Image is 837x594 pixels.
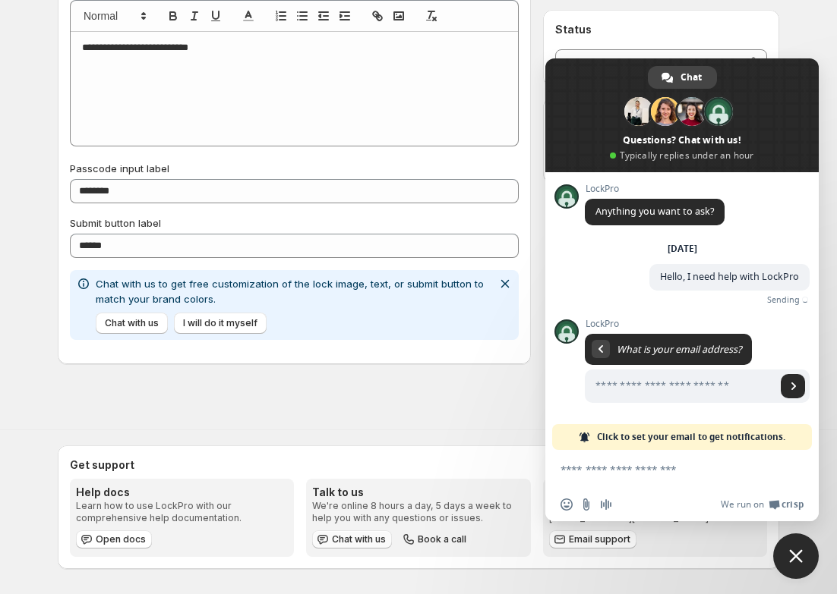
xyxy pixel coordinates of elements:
[70,217,161,229] span: Submit button label
[595,205,714,218] span: Anything you want to ask?
[585,319,810,329] span: LockPro
[592,340,610,358] div: Return to message
[312,485,524,500] h3: Talk to us
[312,500,524,524] p: We're online 8 hours a day, 5 days a week to help you with any questions or issues.
[494,273,516,294] button: Dismiss notification
[668,244,697,253] div: [DATE]
[418,533,466,545] span: Book a call
[580,498,592,511] span: Send a file
[96,313,168,334] button: Chat with us
[721,498,804,511] a: We run onCrisp
[782,498,804,511] span: Crisp
[76,530,152,548] a: Open docs
[332,533,386,545] span: Chat with us
[76,500,288,524] p: Learn how to use LockPro with our comprehensive help documentation.
[597,424,785,450] span: Click to set your email to get notifications.
[398,530,472,548] button: Book a call
[96,533,146,545] span: Open docs
[105,317,159,329] span: Chat with us
[561,498,573,511] span: Insert an emoji
[681,66,702,89] span: Chat
[555,22,767,37] h2: Status
[585,369,776,403] input: Enter your email address...
[585,184,725,194] span: LockPro
[70,457,767,473] h2: Get support
[549,530,636,548] a: Email support
[600,498,612,511] span: Audio message
[569,533,630,545] span: Email support
[96,278,484,305] span: Chat with us to get free customization of the lock image, text, or submit button to match your br...
[174,313,267,334] button: I will do it myself
[70,162,169,174] span: Passcode input label
[660,270,799,283] span: Hello, I need help with LockPro
[617,343,741,356] span: What is your email address?
[561,463,770,476] textarea: Compose your message...
[767,294,800,305] span: Sending
[781,374,805,398] span: Send
[721,498,764,511] span: We run on
[773,533,819,579] div: Close chat
[183,317,257,329] span: I will do it myself
[312,530,392,548] button: Chat with us
[648,66,717,89] div: Chat
[76,485,288,500] h3: Help docs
